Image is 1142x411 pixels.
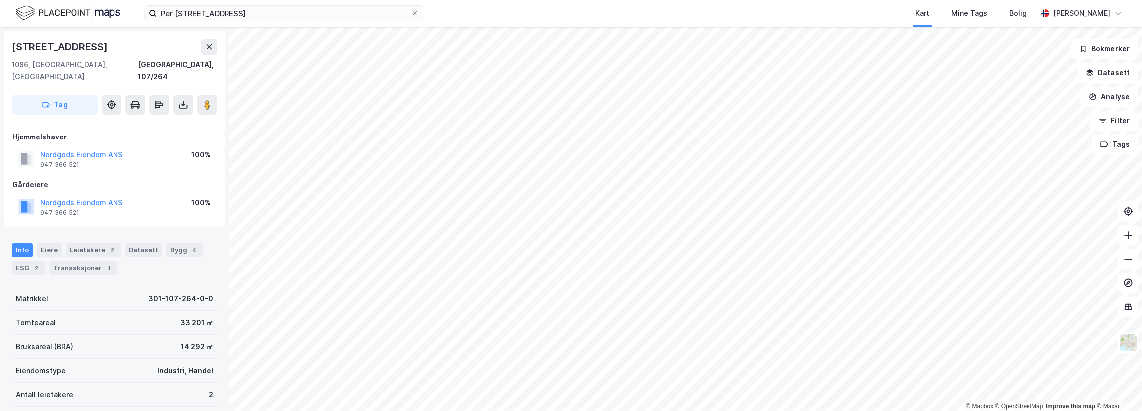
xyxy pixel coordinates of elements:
[995,403,1043,410] a: OpenStreetMap
[16,317,56,329] div: Tomteareal
[12,39,110,55] div: [STREET_ADDRESS]
[191,197,211,209] div: 100%
[1090,111,1138,131] button: Filter
[189,245,199,255] div: 4
[12,131,217,143] div: Hjemmelshaver
[157,365,213,377] div: Industri, Handel
[951,7,987,19] div: Mine Tags
[16,341,73,353] div: Bruksareal (BRA)
[191,149,211,161] div: 100%
[1009,7,1027,19] div: Bolig
[1071,39,1138,59] button: Bokmerker
[1080,87,1138,107] button: Analyse
[12,243,33,257] div: Info
[1092,363,1142,411] iframe: Chat Widget
[966,403,993,410] a: Mapbox
[107,245,117,255] div: 2
[16,4,120,22] img: logo.f888ab2527a4732fd821a326f86c7f29.svg
[37,243,62,257] div: Eiere
[1092,363,1142,411] div: Kontrollprogram for chat
[181,341,213,353] div: 14 292 ㎡
[1092,135,1138,154] button: Tags
[104,263,114,273] div: 1
[16,293,48,305] div: Matrikkel
[915,7,929,19] div: Kart
[40,161,79,169] div: 947 366 521
[148,293,213,305] div: 301-107-264-0-0
[12,261,45,275] div: ESG
[125,243,162,257] div: Datasett
[1077,63,1138,83] button: Datasett
[138,59,217,83] div: [GEOGRAPHIC_DATA], 107/264
[12,179,217,191] div: Gårdeiere
[49,261,117,275] div: Transaksjoner
[1046,403,1095,410] a: Improve this map
[180,317,213,329] div: 33 201 ㎡
[166,243,203,257] div: Bygg
[1053,7,1110,19] div: [PERSON_NAME]
[12,95,98,115] button: Tag
[12,59,138,83] div: 1086, [GEOGRAPHIC_DATA], [GEOGRAPHIC_DATA]
[209,389,213,401] div: 2
[66,243,121,257] div: Leietakere
[16,389,73,401] div: Antall leietakere
[31,263,41,273] div: 2
[157,6,411,21] input: Søk på adresse, matrikkel, gårdeiere, leietakere eller personer
[1119,333,1138,352] img: Z
[16,365,66,377] div: Eiendomstype
[40,209,79,217] div: 947 366 521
